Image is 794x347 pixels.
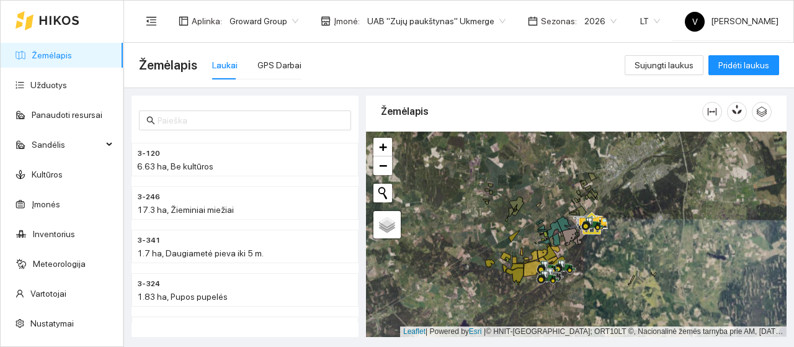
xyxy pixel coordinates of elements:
a: Kultūros [32,169,63,179]
a: Panaudoti resursai [32,110,102,120]
a: Inventorius [33,229,75,239]
span: calendar [528,16,538,26]
span: UAB "Zujų paukštynas" Ukmerge [367,12,506,30]
span: menu-fold [146,16,157,27]
span: 1.7 ha, Daugiametė pieva iki 5 m. [137,248,264,258]
span: Sandėlis [32,132,102,157]
button: menu-fold [139,9,164,34]
a: Zoom out [373,156,392,175]
span: | [484,327,486,336]
button: Initiate a new search [373,184,392,202]
a: Layers [373,211,401,238]
span: 6.63 ha, Be kultūros [137,161,213,171]
a: Pridėti laukus [708,60,779,70]
a: Sujungti laukus [625,60,703,70]
span: [PERSON_NAME] [685,16,778,26]
span: + [379,139,387,155]
span: 2026 [584,12,617,30]
span: 1.83 ha, Pupos pupelės [137,292,228,302]
button: Pridėti laukus [708,55,779,75]
span: V [692,12,698,32]
span: Pridėti laukus [718,58,769,72]
span: 3-246 [137,191,160,203]
span: 3-120 [137,148,160,160]
span: LT [640,12,660,30]
span: Sezonas : [541,14,577,28]
span: Groward Group [230,12,298,30]
div: GPS Darbai [257,58,301,72]
input: Paieška [158,114,344,127]
a: Užduotys [30,80,67,90]
div: | Powered by © HNIT-[GEOGRAPHIC_DATA]; ORT10LT ©, Nacionalinė žemės tarnyba prie AM, [DATE]-[DATE] [400,327,787,337]
span: 17.3 ha, Žieminiai miežiai [137,205,234,215]
span: column-width [703,107,721,117]
span: 3-341 [137,235,161,246]
a: Žemėlapis [32,50,72,60]
span: Žemėlapis [139,55,197,75]
div: Žemėlapis [381,94,702,129]
span: Aplinka : [192,14,222,28]
span: − [379,158,387,173]
a: Zoom in [373,138,392,156]
span: 3-324 [137,278,160,290]
a: Esri [469,327,482,336]
span: shop [321,16,331,26]
span: Sujungti laukus [635,58,694,72]
button: column-width [702,102,722,122]
a: Nustatymai [30,318,74,328]
span: layout [179,16,189,26]
a: Meteorologija [33,259,86,269]
span: 3-308 [137,322,161,333]
a: Leaflet [403,327,426,336]
div: Laukai [212,58,238,72]
button: Sujungti laukus [625,55,703,75]
a: Įmonės [32,199,60,209]
span: search [146,116,155,125]
span: Įmonė : [334,14,360,28]
a: Vartotojai [30,289,66,299]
